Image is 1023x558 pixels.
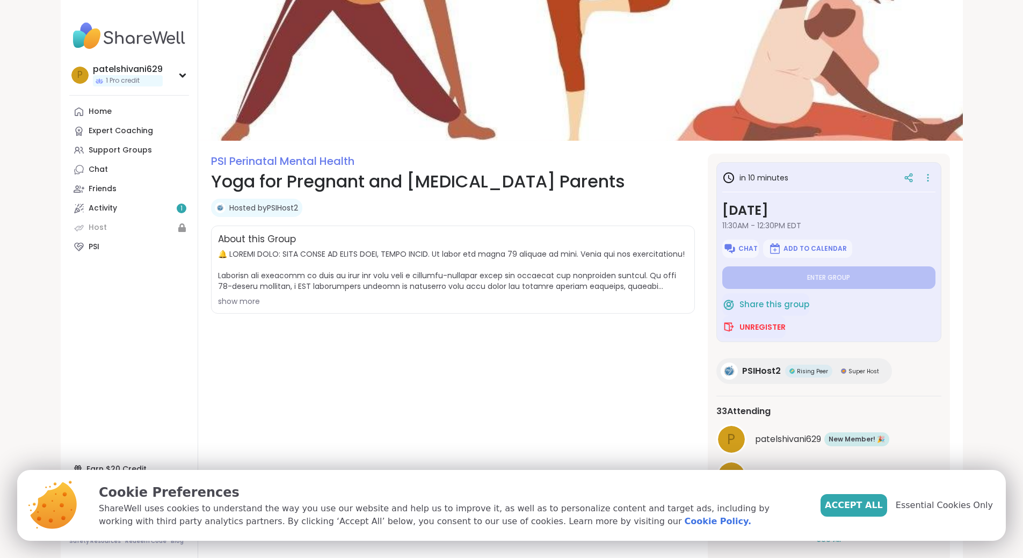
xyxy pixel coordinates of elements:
a: Friends [69,179,189,199]
img: PSIHost2 [215,202,226,213]
div: Friends [89,184,117,194]
button: Add to Calendar [763,240,852,258]
span: p [77,68,83,82]
div: PSI [89,242,99,252]
button: Enter group [722,266,935,289]
div: Chat [89,164,108,175]
a: Blog [171,538,184,545]
img: ShareWell Logomark [768,242,781,255]
span: Super Host [848,367,879,375]
div: Activity [89,203,117,214]
a: PSIHost2PSIHost2Rising PeerRising PeerSuper HostSuper Host [716,358,892,384]
span: Enter group [807,273,850,282]
div: Support Groups [89,145,152,156]
h3: [DATE] [722,201,935,220]
span: Share this group [739,299,809,311]
div: Host [89,222,107,233]
a: Safety Resources [69,538,121,545]
span: 1 Pro credit [106,76,140,85]
span: p [727,429,735,450]
span: harmony98 [755,469,804,482]
a: Expert Coaching [69,121,189,141]
a: hharmony98 [716,461,941,491]
div: Expert Coaching [89,126,153,136]
p: Cookie Preferences [99,483,803,502]
span: Unregister [739,322,786,332]
a: Redeem Code [125,538,166,545]
img: Super Host [841,368,846,374]
a: Host [69,218,189,237]
div: show more [218,296,688,307]
span: 🔔 LOREMI DOLO: SITA CONSE AD ELITS DOEI, TEMPO INCID. Ut labor etd magna 79 aliquae ad mini. Veni... [218,249,688,292]
span: 1 [180,204,183,213]
h1: Yoga for Pregnant and [MEDICAL_DATA] Parents [211,169,695,194]
a: Activity1 [69,199,189,218]
a: Chat [69,160,189,179]
a: Home [69,102,189,121]
div: patelshivani629 [93,63,163,75]
button: Chat [722,240,759,258]
div: Home [89,106,112,117]
span: Chat [738,244,758,253]
a: PSI Perinatal Mental Health [211,154,354,169]
button: Accept All [821,494,887,517]
p: ShareWell uses cookies to understand the way you use our website and help us to improve it, as we... [99,502,803,528]
a: PSI [69,237,189,257]
a: ppatelshivani629New Member! 🎉 [716,424,941,454]
img: ShareWell Logomark [722,321,735,334]
span: 33 Attending [716,405,771,418]
span: Accept All [825,499,883,512]
a: Cookie Policy. [685,515,751,528]
img: ShareWell Nav Logo [69,17,189,55]
span: New Member! 🎉 [829,434,885,444]
img: PSIHost2 [721,363,738,380]
span: patelshivani629 [755,433,821,446]
h3: in 10 minutes [722,171,788,184]
span: 11:30AM - 12:30PM EDT [722,220,935,231]
button: Unregister [722,316,786,338]
button: Share this group [722,293,809,316]
img: ShareWell Logomark [723,242,736,255]
span: h [727,466,736,487]
div: Earn $20 Credit [69,459,189,479]
span: PSIHost2 [742,365,781,378]
a: Hosted byPSIHost2 [229,202,298,213]
img: Rising Peer [789,368,795,374]
span: Rising Peer [797,367,828,375]
span: Add to Calendar [783,244,847,253]
img: ShareWell Logomark [722,298,735,311]
a: Support Groups [69,141,189,160]
span: Essential Cookies Only [896,499,993,512]
h2: About this Group [218,233,296,247]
